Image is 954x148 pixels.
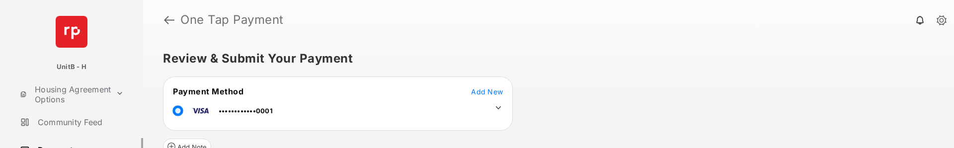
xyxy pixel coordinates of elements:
[471,87,503,96] span: Add New
[16,82,112,106] a: Housing Agreement Options
[16,110,143,134] a: Community Feed
[163,53,926,65] h5: Review & Submit Your Payment
[56,16,87,48] img: svg+xml;base64,PHN2ZyB4bWxucz0iaHR0cDovL3d3dy53My5vcmcvMjAwMC9zdmciIHdpZHRoPSI2NCIgaGVpZ2h0PSI2NC...
[180,14,284,26] strong: One Tap Payment
[57,62,86,72] p: UnitB - H
[173,86,243,96] span: Payment Method
[219,107,273,115] span: ••••••••••••0001
[471,86,503,96] button: Add New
